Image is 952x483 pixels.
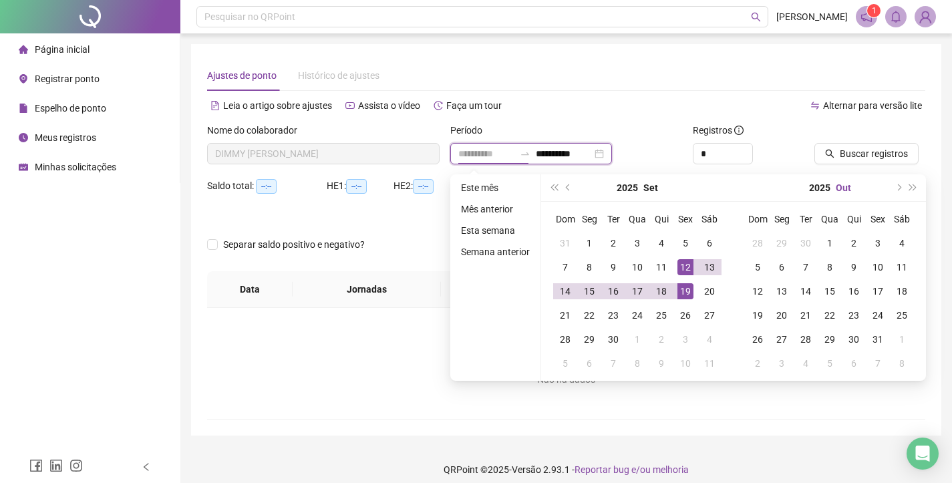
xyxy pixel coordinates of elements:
button: month panel [836,174,851,201]
span: to [520,148,530,159]
span: DIMMY EDUARDO SCHEFFER MEDEIROS [215,144,432,164]
span: Faça um tour [446,100,502,111]
td: 2025-10-03 [866,231,890,255]
span: clock-circle [19,133,28,142]
td: 2025-10-12 [746,279,770,303]
div: 23 [846,307,862,323]
td: 2025-10-11 [890,255,914,279]
span: 1 [872,6,877,15]
th: Data [207,271,293,308]
span: --:-- [413,179,434,194]
div: 5 [557,355,573,371]
sup: 1 [867,4,881,17]
th: Seg [770,207,794,231]
th: Sex [866,207,890,231]
div: 6 [846,355,862,371]
span: search [751,12,761,22]
td: 2025-10-20 [770,303,794,327]
td: 2025-09-07 [553,255,577,279]
td: 2025-11-04 [794,351,818,375]
th: Sáb [890,207,914,231]
td: 2025-10-30 [842,327,866,351]
td: 2025-10-05 [746,255,770,279]
div: 3 [629,235,645,251]
div: 29 [774,235,790,251]
span: --:-- [256,179,277,194]
div: 6 [701,235,718,251]
td: 2025-11-05 [818,351,842,375]
span: swap-right [520,148,530,159]
li: Mês anterior [456,201,535,217]
button: year panel [809,174,830,201]
button: prev-year [561,174,576,201]
td: 2025-10-29 [818,327,842,351]
span: swap [810,101,820,110]
div: 26 [750,331,766,347]
td: 2025-09-03 [625,231,649,255]
span: history [434,101,443,110]
div: 30 [798,235,814,251]
div: 16 [605,283,621,299]
div: 14 [798,283,814,299]
div: 24 [629,307,645,323]
td: 2025-10-02 [842,231,866,255]
td: 2025-09-15 [577,279,601,303]
div: 31 [557,235,573,251]
span: Ajustes de ponto [207,70,277,81]
div: 8 [894,355,910,371]
td: 2025-09-05 [673,231,697,255]
div: 26 [677,307,693,323]
td: 2025-10-09 [842,255,866,279]
td: 2025-11-08 [890,351,914,375]
th: Ter [794,207,818,231]
div: 21 [557,307,573,323]
div: 18 [653,283,669,299]
div: 10 [870,259,886,275]
div: 28 [557,331,573,347]
div: 15 [581,283,597,299]
div: 7 [557,259,573,275]
td: 2025-09-26 [673,303,697,327]
div: 8 [822,259,838,275]
th: Ter [601,207,625,231]
td: 2025-10-14 [794,279,818,303]
div: 16 [846,283,862,299]
div: 13 [774,283,790,299]
div: 2 [653,331,669,347]
td: 2025-09-19 [673,279,697,303]
div: 3 [774,355,790,371]
td: 2025-10-28 [794,327,818,351]
div: 8 [629,355,645,371]
td: 2025-10-25 [890,303,914,327]
td: 2025-11-06 [842,351,866,375]
div: 10 [629,259,645,275]
div: 4 [894,235,910,251]
span: Espelho de ponto [35,103,106,114]
div: 2 [846,235,862,251]
span: schedule [19,162,28,172]
td: 2025-10-08 [625,351,649,375]
div: 28 [798,331,814,347]
td: 2025-10-31 [866,327,890,351]
td: 2025-10-01 [625,327,649,351]
td: 2025-10-03 [673,327,697,351]
div: 7 [605,355,621,371]
span: info-circle [734,126,744,135]
td: 2025-09-01 [577,231,601,255]
img: 83767 [915,7,935,27]
div: 13 [701,259,718,275]
span: Página inicial [35,44,90,55]
td: 2025-10-06 [577,351,601,375]
td: 2025-10-13 [770,279,794,303]
div: 4 [653,235,669,251]
td: 2025-09-30 [794,231,818,255]
div: 31 [870,331,886,347]
div: 20 [774,307,790,323]
td: 2025-10-23 [842,303,866,327]
div: 1 [581,235,597,251]
div: 11 [894,259,910,275]
button: month panel [643,174,658,201]
td: 2025-09-29 [770,231,794,255]
button: super-prev-year [546,174,561,201]
label: Período [450,123,491,138]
